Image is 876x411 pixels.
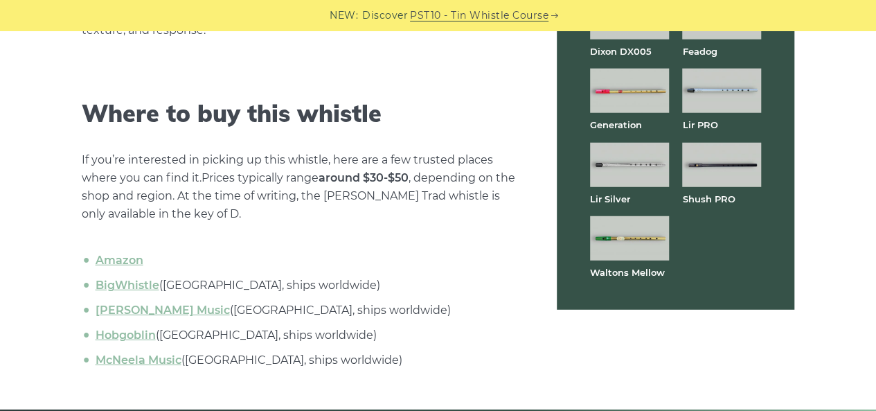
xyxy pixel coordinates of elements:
[96,254,143,267] a: Amazon
[682,119,717,130] a: Lir PRO
[682,193,735,204] a: Shush PRO
[410,8,548,24] a: PST10 - Tin Whistle Course
[96,304,230,317] a: [PERSON_NAME] Music
[590,193,630,204] a: Lir Silver
[590,143,669,187] img: Lir Silver tin whistle full front view
[96,353,181,367] a: McNeela Music
[82,100,524,128] h2: Where to buy this whistle
[96,279,159,292] a: BigWhistle
[92,351,524,369] li: ([GEOGRAPHIC_DATA], ships worldwide)
[682,69,761,113] img: Lir PRO aluminum tin whistle full front view
[590,69,669,113] img: Generation brass tin whistle full front view
[92,301,524,320] li: ([GEOGRAPHIC_DATA], ships worldwide)
[319,171,409,184] strong: around $30-$50
[362,8,408,24] span: Discover
[330,8,358,24] span: NEW:
[590,267,665,278] a: Waltons Mellow
[682,46,717,57] a: Feadog
[92,326,524,344] li: ([GEOGRAPHIC_DATA], ships worldwide)
[590,216,669,261] img: Waltons Mellow tin whistle full front view
[202,171,409,184] span: Prices typically range
[96,329,156,342] a: Hobgoblin
[682,143,761,187] img: Shuh PRO tin whistle full front view
[92,277,524,295] li: ([GEOGRAPHIC_DATA], ships worldwide)
[590,119,642,130] a: Generation
[82,151,524,223] p: If you’re interested in picking up this whistle, here are a few trusted places where you can find...
[590,46,652,57] a: Dixon DX005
